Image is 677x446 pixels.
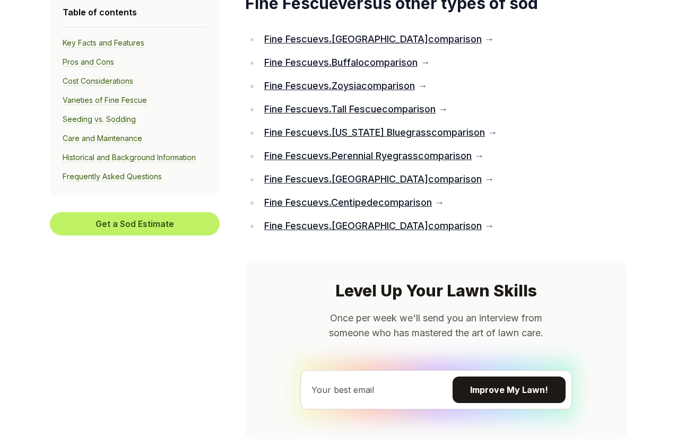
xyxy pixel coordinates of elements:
[63,153,196,162] a: Historical and Background Information
[258,281,614,300] h2: Level Up Your Lawn Skills
[260,171,624,188] li: →
[453,377,566,403] button: Improve My Lawn!
[264,57,418,68] a: Fine Fescuevs.Buffalocomparison
[264,220,482,231] a: Fine Fescuevs.[GEOGRAPHIC_DATA]comparison
[63,172,162,181] a: Frequently Asked Questions
[63,6,207,19] h4: Table of contents
[264,33,482,45] a: Fine Fescuevs.[GEOGRAPHIC_DATA]comparison
[300,370,572,409] input: Your best email
[260,54,624,71] li: →
[63,76,133,86] a: Cost Considerations
[63,57,114,67] a: Pros and Cons
[260,77,624,94] li: →
[264,173,482,185] a: Fine Fescuevs.[GEOGRAPHIC_DATA]comparison
[63,134,142,143] a: Care and Maintenance
[264,103,436,115] a: Fine Fescuevs.Tall Fescuecomparison
[260,217,624,234] li: →
[264,150,472,161] a: Fine Fescuevs.Perennial Ryegrasscomparison
[260,194,624,211] li: →
[260,147,624,164] li: →
[63,38,144,48] a: Key Facts and Features
[264,197,432,208] a: Fine Fescuevs.Centipedecomparison
[264,127,485,138] a: Fine Fescuevs.[US_STATE] Bluegrasscomparison
[264,80,415,91] a: Fine Fescuevs.Zoysiacomparison
[260,124,624,141] li: →
[50,212,220,235] button: Get a Sod Estimate
[63,115,136,124] a: Seeding vs. Sodding
[260,31,624,48] li: →
[63,95,147,105] a: Varieties of Fine Fescue
[317,311,555,340] p: Once per week we'll send you an interview from someone who has mastered the art of lawn care.
[260,101,624,118] li: →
